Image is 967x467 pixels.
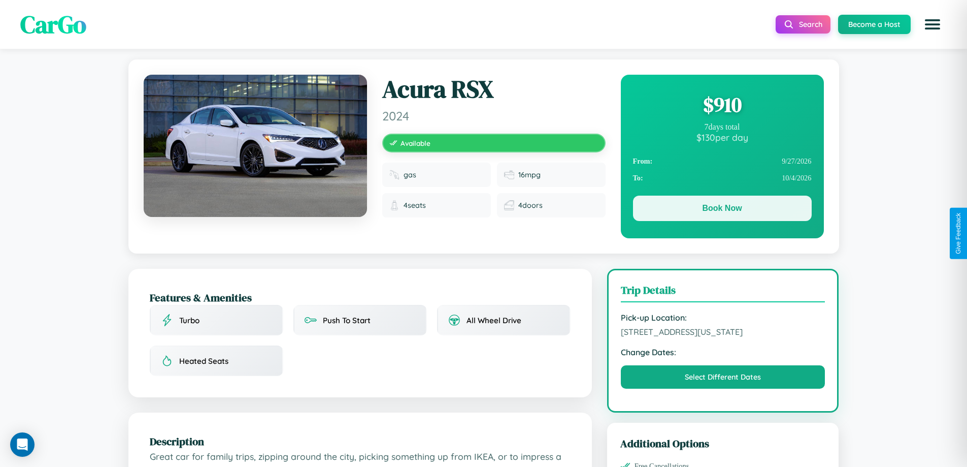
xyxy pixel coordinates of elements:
[144,75,367,217] img: Acura RSX 2024
[179,316,199,325] span: Turbo
[633,196,812,221] button: Book Now
[776,15,830,34] button: Search
[621,327,825,337] span: [STREET_ADDRESS][US_STATE]
[401,139,430,147] span: Available
[10,432,35,457] div: Open Intercom Messenger
[466,316,521,325] span: All Wheel Drive
[404,170,416,179] span: gas
[20,8,86,41] span: CarGo
[323,316,371,325] span: Push To Start
[633,157,653,166] strong: From:
[621,347,825,357] strong: Change Dates:
[955,213,962,254] div: Give Feedback
[404,201,426,210] span: 4 seats
[389,200,399,210] img: Seats
[799,20,822,29] span: Search
[633,132,812,143] div: $ 130 per day
[621,313,825,323] strong: Pick-up Location:
[620,436,826,451] h3: Additional Options
[633,153,812,170] div: 9 / 27 / 2026
[633,174,643,182] strong: To:
[918,10,947,39] button: Open menu
[621,283,825,302] h3: Trip Details
[382,108,606,123] span: 2024
[633,122,812,132] div: 7 days total
[838,15,911,34] button: Become a Host
[150,434,571,449] h2: Description
[150,290,571,305] h2: Features & Amenities
[504,170,514,180] img: Fuel efficiency
[504,200,514,210] img: Doors
[621,365,825,389] button: Select Different Dates
[518,170,541,179] span: 16 mpg
[382,75,606,104] h1: Acura RSX
[633,91,812,118] div: $ 910
[633,170,812,186] div: 10 / 4 / 2026
[179,356,228,366] span: Heated Seats
[518,201,543,210] span: 4 doors
[389,170,399,180] img: Fuel type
